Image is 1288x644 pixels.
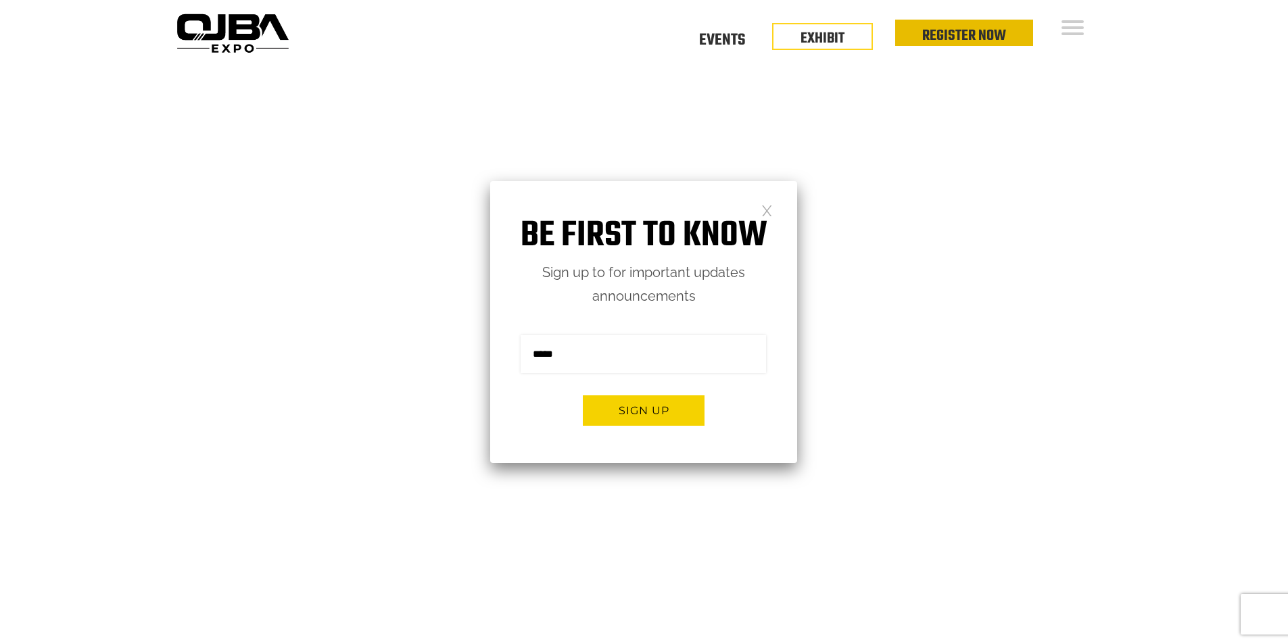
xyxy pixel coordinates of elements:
p: Sign up to for important updates announcements [490,261,797,308]
a: EXHIBIT [801,27,844,50]
a: Register Now [922,24,1006,47]
button: Sign up [583,395,705,426]
h1: Be first to know [490,215,797,257]
a: Close [761,204,773,216]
